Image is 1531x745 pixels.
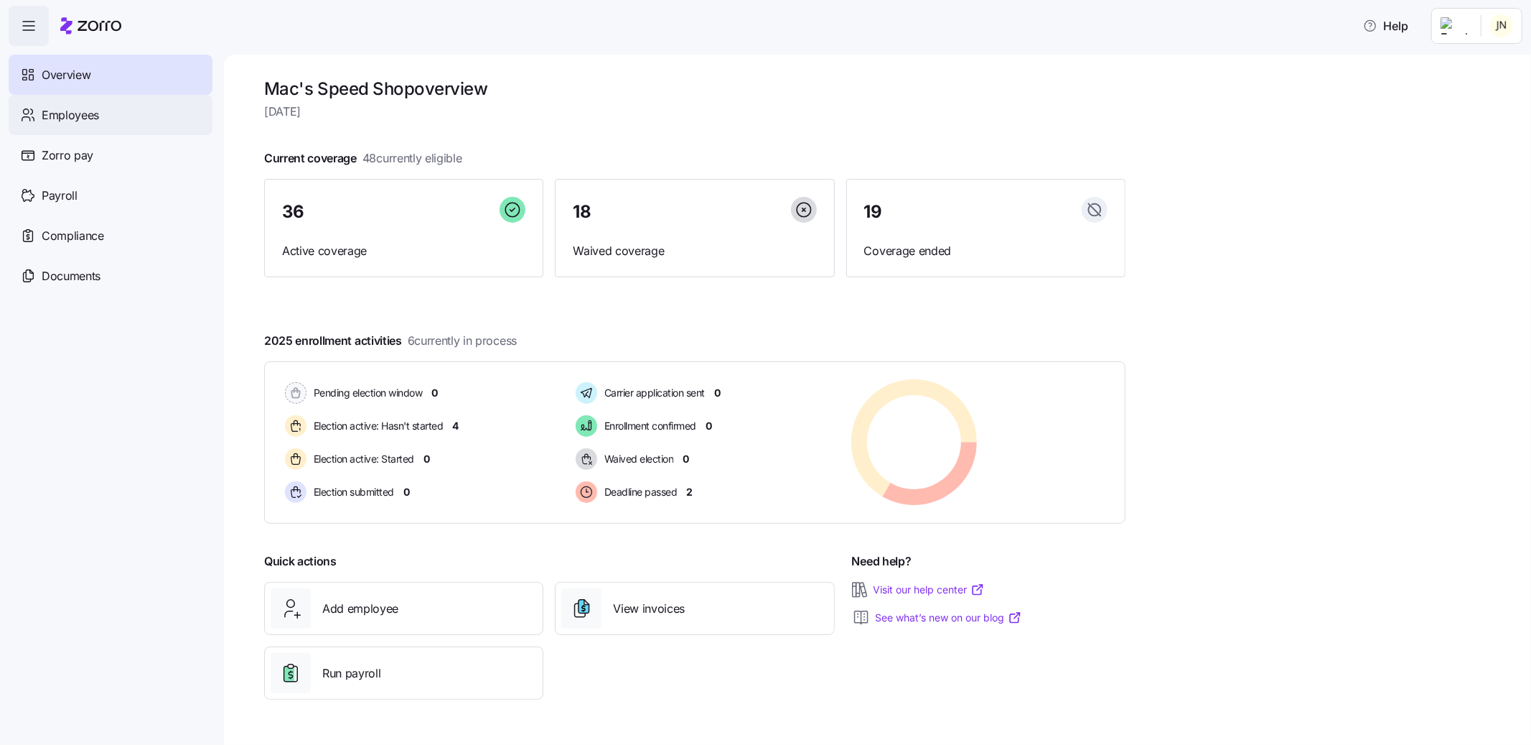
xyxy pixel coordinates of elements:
span: 18 [573,203,591,221]
span: Need help? [852,552,912,570]
h1: Mac's Speed Shop overview [264,78,1125,100]
span: Payroll [42,187,78,205]
span: 0 [683,452,689,466]
a: See what’s new on our blog [876,611,1022,625]
span: 2025 enrollment activities [264,332,517,350]
span: Deadline passed [600,485,678,499]
span: Waived coverage [573,242,816,260]
span: Zorro pay [42,147,93,165]
span: Waived election [600,452,674,466]
span: 0 [403,485,410,499]
span: Election active: Started [309,452,414,466]
a: Compliance [9,216,212,256]
span: 48 currently eligible [362,149,462,167]
span: Documents [42,267,100,285]
span: [DATE] [264,103,1125,121]
span: Election submitted [309,485,394,499]
span: Quick actions [264,552,337,570]
span: 0 [432,386,439,400]
span: 0 [706,419,712,433]
span: Run payroll [322,665,380,682]
span: Pending election window [309,386,423,400]
span: Help [1363,17,1408,34]
a: Overview [9,55,212,95]
a: Visit our help center [874,583,985,597]
span: Coverage ended [864,242,1108,260]
span: Employees [42,106,99,124]
span: 2 [686,485,693,499]
span: 6 currently in process [408,332,517,350]
a: Documents [9,256,212,296]
span: 19 [864,203,882,221]
span: Enrollment confirmed [600,419,696,433]
span: Compliance [42,227,104,245]
span: Active coverage [282,242,525,260]
span: 36 [282,203,304,221]
span: 0 [714,386,721,400]
span: Add employee [322,600,398,618]
span: View invoices [613,600,685,618]
span: 0 [423,452,430,466]
span: Current coverage [264,149,462,167]
span: Overview [42,66,90,84]
button: Help [1352,11,1420,40]
a: Payroll [9,175,212,216]
span: 4 [453,419,459,433]
img: ea2b31c6a8c0fa5d6bc893b34d6c53ce [1490,14,1513,37]
span: Carrier application sent [600,386,705,400]
a: Employees [9,95,212,135]
span: Election active: Hasn't started [309,419,444,433]
a: Zorro pay [9,135,212,175]
img: Employer logo [1441,17,1469,34]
